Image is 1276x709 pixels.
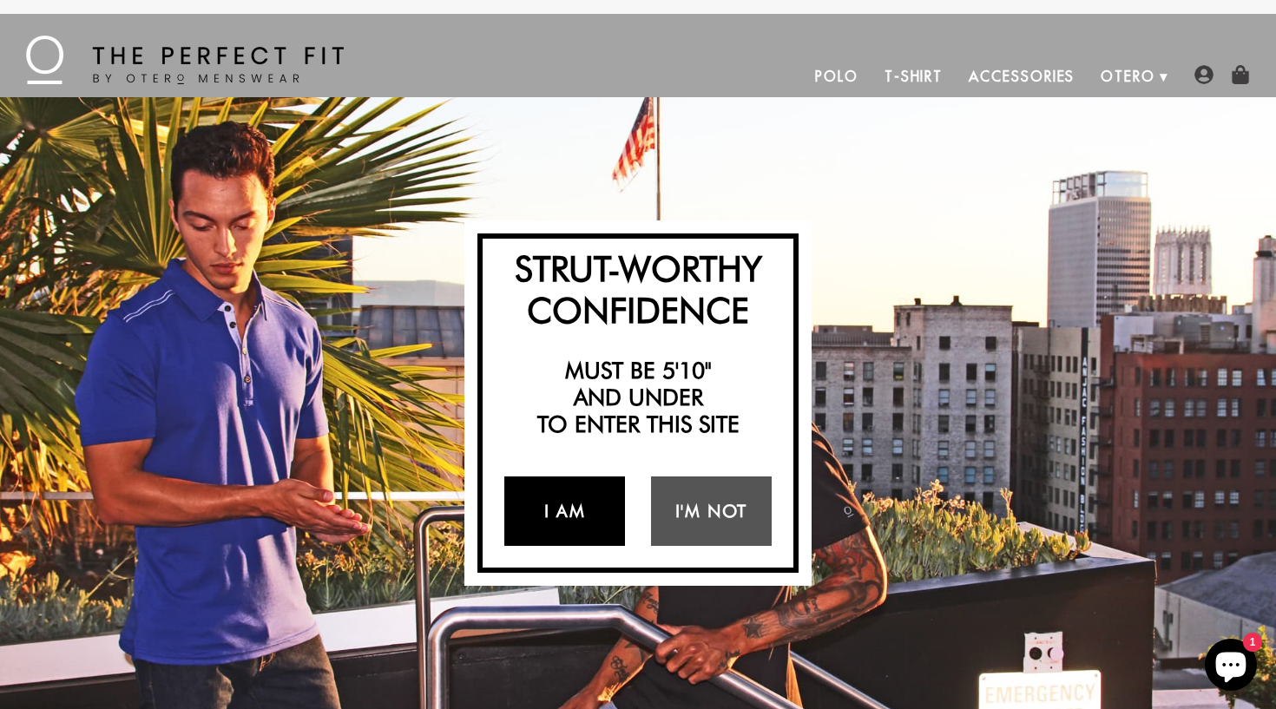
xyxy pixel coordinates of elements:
a: T-Shirt [871,56,956,97]
a: I Am [504,476,625,546]
h2: Must be 5'10" and under to enter this site [491,357,785,438]
inbox-online-store-chat: Shopify online store chat [1200,639,1262,695]
h2: Strut-Worthy Confidence [491,247,785,331]
a: Accessories [956,56,1088,97]
img: shopping-bag-icon.png [1231,65,1250,84]
a: Otero [1088,56,1168,97]
a: I'm Not [651,476,772,546]
a: Polo [802,56,871,97]
img: user-account-icon.png [1194,65,1214,84]
img: The Perfect Fit - by Otero Menswear - Logo [26,36,344,84]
